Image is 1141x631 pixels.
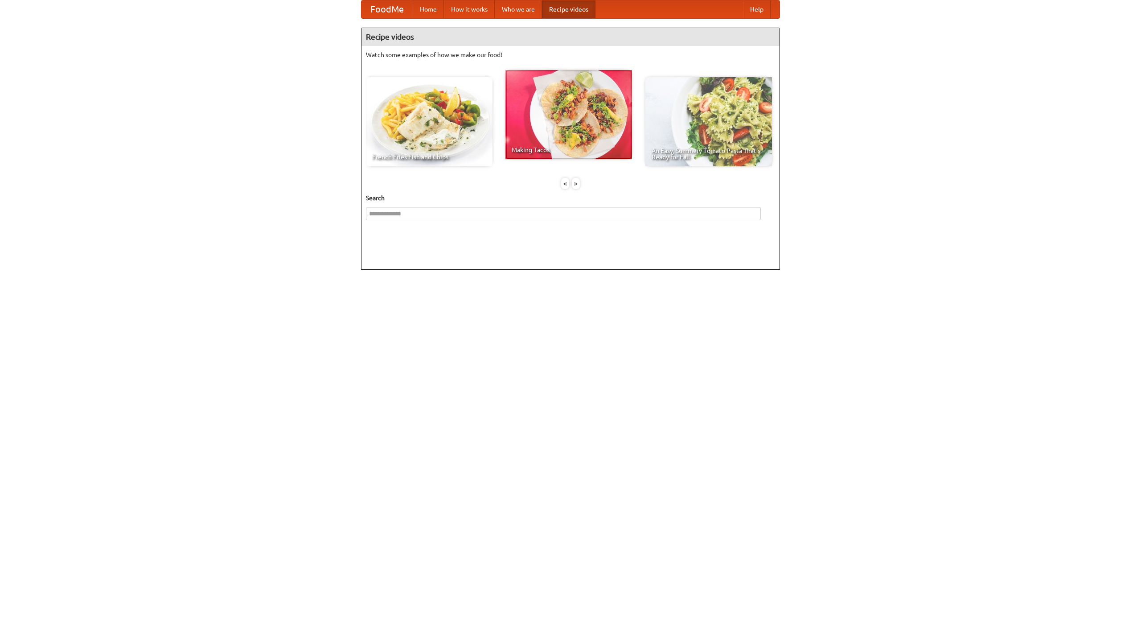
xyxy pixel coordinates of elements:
[495,0,542,18] a: Who we are
[366,194,775,202] h5: Search
[444,0,495,18] a: How it works
[505,70,632,159] a: Making Tacos
[366,77,493,166] a: French Fries Fish and Chips
[743,0,771,18] a: Help
[652,148,766,160] span: An Easy, Summery Tomato Pasta That's Ready for Fall
[512,147,626,153] span: Making Tacos
[361,28,780,46] h4: Recipe videos
[561,178,569,189] div: «
[572,178,580,189] div: »
[372,154,486,160] span: French Fries Fish and Chips
[542,0,595,18] a: Recipe videos
[645,77,772,166] a: An Easy, Summery Tomato Pasta That's Ready for Fall
[413,0,444,18] a: Home
[366,50,775,59] p: Watch some examples of how we make our food!
[361,0,413,18] a: FoodMe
